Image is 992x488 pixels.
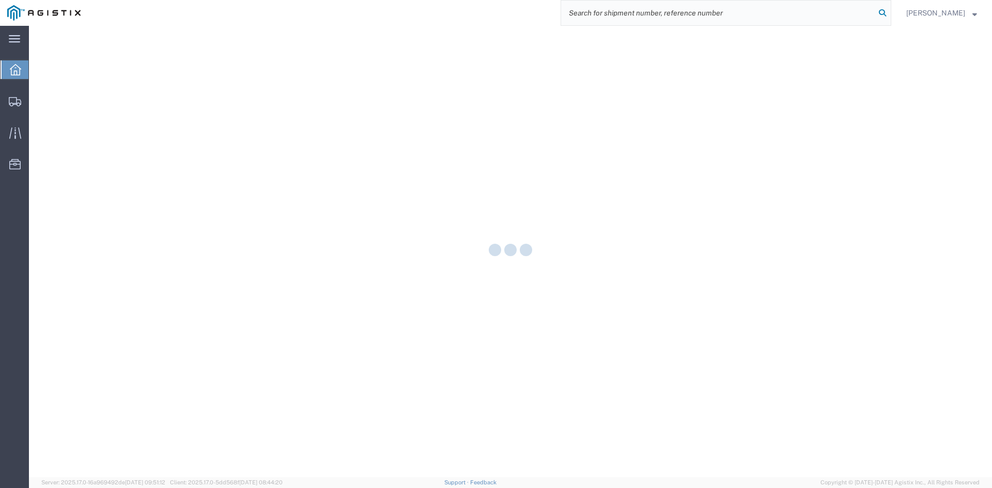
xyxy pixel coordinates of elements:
[7,5,81,21] img: logo
[41,479,165,485] span: Server: 2025.17.0-16a969492de
[561,1,875,25] input: Search for shipment number, reference number
[906,7,965,19] span: Douglas Harris
[444,479,470,485] a: Support
[820,478,980,487] span: Copyright © [DATE]-[DATE] Agistix Inc., All Rights Reserved
[470,479,497,485] a: Feedback
[125,479,165,485] span: [DATE] 09:51:12
[239,479,283,485] span: [DATE] 08:44:20
[170,479,283,485] span: Client: 2025.17.0-5dd568f
[906,7,978,19] button: [PERSON_NAME]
